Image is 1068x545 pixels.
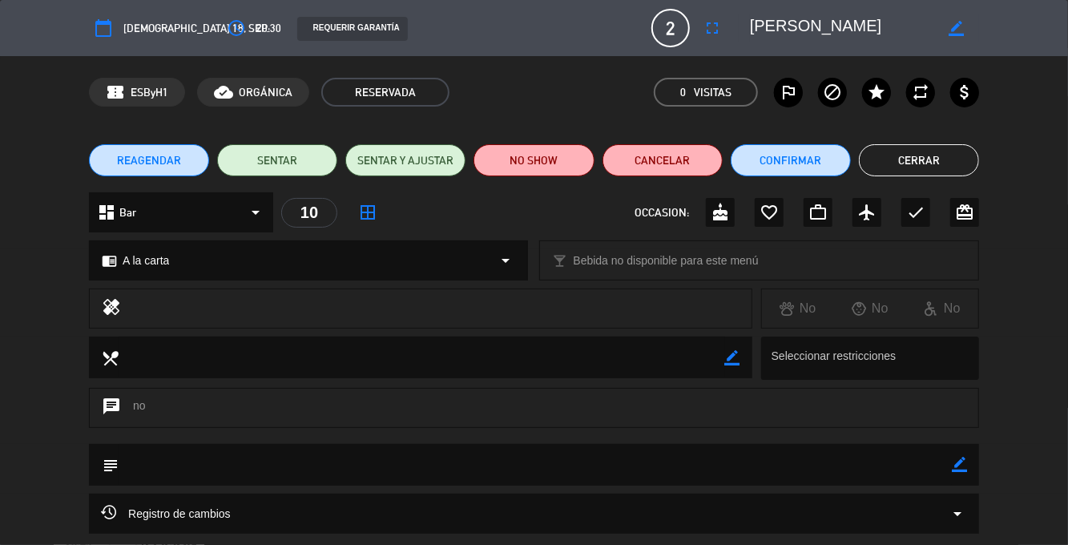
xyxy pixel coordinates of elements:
[949,21,964,36] i: border_color
[823,83,842,102] i: block
[552,253,567,268] i: local_bar
[711,203,730,222] i: cake
[867,83,886,102] i: star
[119,204,136,222] span: Bar
[102,397,121,419] i: chat
[321,78,449,107] span: RESERVADA
[217,144,337,176] button: SENTAR
[496,251,515,270] i: arrow_drop_down
[227,18,246,38] i: access_time
[297,17,408,41] div: REQUERIR GARANTÍA
[573,252,758,270] span: Bebida no disponible para este menú
[102,253,117,268] i: chrome_reader_mode
[117,152,181,169] span: REAGENDAR
[131,83,168,102] span: ESByH1
[123,252,169,270] span: A la carta
[345,144,465,176] button: SENTAR Y AJUSTAR
[651,9,690,47] span: 2
[955,203,974,222] i: card_giftcard
[89,388,979,428] div: no
[123,19,268,37] span: [DEMOGRAPHIC_DATA] 18, sep.
[239,83,292,102] span: ORGÁNICA
[246,203,265,222] i: arrow_drop_down
[694,83,731,102] em: Visitas
[101,456,119,474] i: subject
[834,298,906,319] div: No
[222,14,251,42] button: access_time
[603,144,723,176] button: Cancelar
[635,204,689,222] span: OCCASION:
[97,203,116,222] i: dashboard
[725,350,740,365] i: border_color
[281,198,337,228] div: 10
[703,18,722,38] i: fullscreen
[731,144,851,176] button: Confirmar
[102,297,121,320] i: healing
[358,203,377,222] i: border_all
[857,203,877,222] i: airplanemode_active
[952,457,967,472] i: border_color
[779,83,798,102] i: outlined_flag
[955,83,974,102] i: attach_money
[859,144,979,176] button: Cerrar
[214,83,233,102] i: cloud_done
[760,203,779,222] i: favorite_border
[256,19,281,37] span: 20:30
[906,298,978,319] div: No
[89,144,209,176] button: REAGENDAR
[101,349,119,366] i: local_dining
[906,203,925,222] i: check
[698,14,727,42] button: fullscreen
[474,144,594,176] button: NO SHOW
[106,83,125,102] span: confirmation_number
[94,18,113,38] i: calendar_today
[948,504,967,523] i: arrow_drop_down
[101,504,231,523] span: Registro de cambios
[680,83,686,102] span: 0
[89,14,118,42] button: calendar_today
[808,203,828,222] i: work_outline
[911,83,930,102] i: repeat
[762,298,834,319] div: No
